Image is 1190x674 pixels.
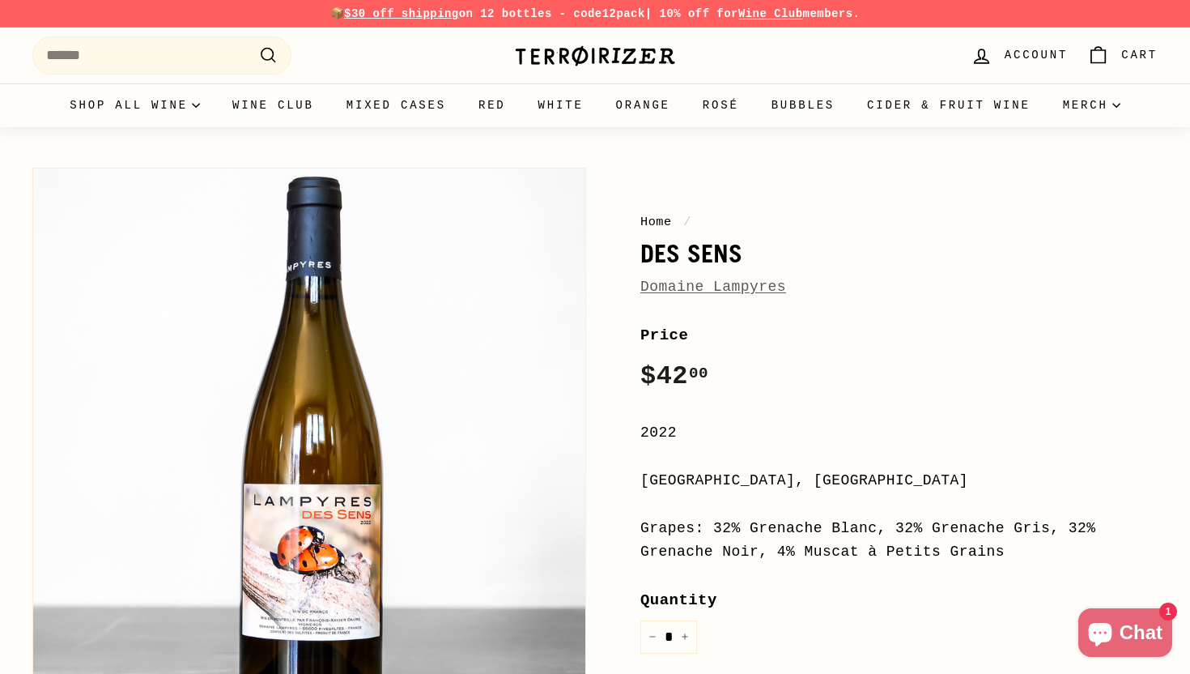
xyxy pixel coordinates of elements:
[640,621,665,654] button: Reduce item quantity by one
[640,240,1158,267] h1: Des Sens
[640,361,708,391] span: $42
[32,5,1158,23] p: 📦 on 12 bottles - code | 10% off for members.
[961,32,1077,79] a: Account
[640,279,786,295] a: Domaine Lampyres
[1077,32,1167,79] a: Cart
[522,83,600,127] a: White
[755,83,851,127] a: Bubbles
[640,469,1158,493] div: [GEOGRAPHIC_DATA], [GEOGRAPHIC_DATA]
[679,215,695,229] span: /
[600,83,686,127] a: Orange
[851,83,1047,127] a: Cider & Fruit Wine
[1073,608,1177,661] inbox-online-store-chat: Shopify online store chat
[640,517,1158,564] div: Grapes: 32% Grenache Blanc, 32% Grenache Gris, 32% Grenache Noir, 4% Muscat à Petits Grains
[216,83,330,127] a: Wine Club
[1047,83,1137,127] summary: Merch
[330,83,462,127] a: Mixed Cases
[673,621,697,654] button: Increase item quantity by one
[689,365,708,382] sup: 00
[1121,46,1158,64] span: Cart
[344,7,459,20] span: $30 off shipping
[1005,46,1068,64] span: Account
[640,421,1158,445] div: 2022
[53,83,216,127] summary: Shop all wine
[686,83,755,127] a: Rosé
[640,588,1158,612] label: Quantity
[738,7,803,20] a: Wine Club
[640,212,1158,232] nav: breadcrumbs
[640,621,697,654] input: quantity
[640,215,672,229] a: Home
[462,83,522,127] a: Red
[602,7,645,20] strong: 12pack
[640,323,1158,348] label: Price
